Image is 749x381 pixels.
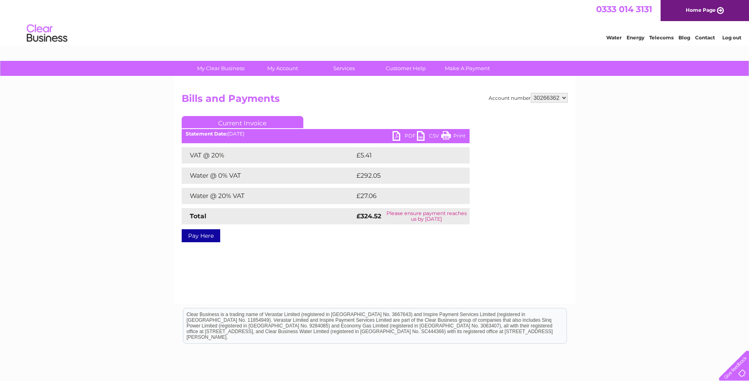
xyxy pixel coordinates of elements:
[249,61,316,76] a: My Account
[182,229,220,242] a: Pay Here
[393,131,417,143] a: PDF
[489,93,568,103] div: Account number
[606,34,622,41] a: Water
[627,34,644,41] a: Energy
[356,212,381,220] strong: £324.52
[182,93,568,108] h2: Bills and Payments
[182,168,354,184] td: Water @ 0% VAT
[417,131,441,143] a: CSV
[596,4,652,14] a: 0333 014 3131
[695,34,715,41] a: Contact
[186,131,227,137] b: Statement Date:
[354,168,455,184] td: £292.05
[678,34,690,41] a: Blog
[441,131,466,143] a: Print
[187,61,254,76] a: My Clear Business
[722,34,741,41] a: Log out
[354,188,453,204] td: £27.06
[311,61,378,76] a: Services
[182,188,354,204] td: Water @ 20% VAT
[183,4,567,39] div: Clear Business is a trading name of Verastar Limited (registered in [GEOGRAPHIC_DATA] No. 3667643...
[384,208,470,224] td: Please ensure payment reaches us by [DATE]
[649,34,674,41] a: Telecoms
[182,147,354,164] td: VAT @ 20%
[372,61,439,76] a: Customer Help
[182,116,303,128] a: Current Invoice
[182,131,470,137] div: [DATE]
[190,212,206,220] strong: Total
[434,61,501,76] a: Make A Payment
[26,21,68,46] img: logo.png
[354,147,450,164] td: £5.41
